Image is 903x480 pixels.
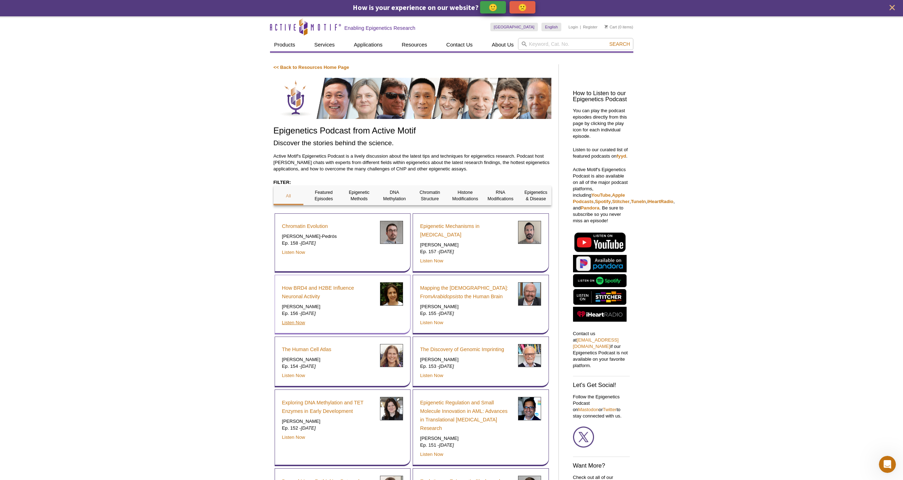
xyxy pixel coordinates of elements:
a: About Us [488,38,518,51]
a: fyyd [617,153,626,159]
p: All [274,193,304,199]
p: [PERSON_NAME] [282,418,375,425]
a: [EMAIL_ADDRESS][DOMAIN_NAME] [573,337,619,349]
a: How BRD4 and H2BE Influence Neuronal Activity [282,284,375,301]
a: Chromatin Evolution [282,222,328,230]
a: Twitter [603,407,617,412]
strong: FILTER: [274,180,291,185]
a: Spotify [595,199,611,204]
img: Petra Hajkova headshot [380,397,403,420]
iframe: Intercom live chat [879,456,896,473]
p: You can play the podcast episodes directly from this page by clicking the play icon for each indi... [573,108,630,140]
a: Apple Podcasts [573,192,625,204]
p: Active Motif's Epigenetics Podcast is a lively discussion about the latest tips and techniques fo... [274,153,551,172]
span: Search [609,41,630,47]
img: Sarah Teichmann headshot [380,344,403,367]
em: [DATE] [301,364,316,369]
button: close [888,3,897,12]
a: Listen Now [282,435,305,440]
a: The Human Cell Atlas [282,345,331,354]
input: Keyword, Cat. No. [518,38,633,50]
a: [GEOGRAPHIC_DATA] [490,23,538,31]
em: [DATE] [439,364,454,369]
a: Pandora [581,205,600,211]
a: Resources [397,38,431,51]
h1: Epigenetics Podcast from Active Motif [274,126,551,136]
h2: Discover the stories behind the science. [274,138,551,148]
a: Cart [605,24,617,29]
a: Listen Now [420,373,443,378]
p: [PERSON_NAME] [282,304,375,310]
a: Listen Now [282,320,305,325]
a: YouTube [591,192,611,198]
p: Featured Episodes [309,189,339,202]
a: Products [270,38,299,51]
button: Search [607,41,632,47]
a: Mapping the [DEMOGRAPHIC_DATA]: FromArabidopsisto the Human Brain [420,284,513,301]
a: iHeartRadio [647,199,673,204]
em: [DATE] [301,240,316,246]
em: [DATE] [439,249,454,254]
img: Luca Magnani headshot [518,221,541,244]
a: Services [310,38,339,51]
p: Listen to our curated list of featured podcasts on . [573,147,630,159]
img: Listen on iHeartRadio [573,307,627,322]
p: Ep. 156 - [282,310,375,317]
a: Epigenetic Mechanisms in [MEDICAL_DATA] [420,222,513,239]
img: Discover the stories behind the science. [274,78,551,119]
strong: Stitcher [612,199,629,204]
span: How is your experience on our website? [353,3,479,12]
p: Contact us at if our Epigenetics Podcast is not available on your favorite platform. [573,331,630,369]
img: Listen on Pandora [573,255,627,272]
a: English [541,23,561,31]
li: (0 items) [605,23,633,31]
a: TuneIn [631,199,646,204]
p: Chromatin Structure [415,189,445,202]
img: Listen on Spotify [573,274,627,287]
a: Applications [349,38,387,51]
em: [DATE] [439,311,454,316]
h2: Enabling Epigenetics Research [345,25,415,31]
p: Ep. 155 - [420,310,513,317]
p: [PERSON_NAME] [420,304,513,310]
a: Listen Now [420,258,443,263]
a: << Back to Resources Home Page [274,65,349,70]
a: Register [583,24,598,29]
a: Listen Now [420,320,443,325]
p: [PERSON_NAME] [420,435,513,442]
p: Active Motif's Epigenetics Podcast is also available on all of the major podcast platforms, inclu... [573,167,630,224]
img: Azim Surani headshot [518,344,541,367]
img: Erica Korb headshot [380,282,403,305]
img: Joseph Ecker headshot [518,282,541,305]
h3: How to Listen to our Epigenetics Podcast [573,91,630,103]
p: 🙁 [518,3,527,12]
a: Contact Us [442,38,477,51]
a: Mastodon [578,407,599,412]
p: Epigenetics & Disease [521,189,551,202]
img: Listen on Stitcher [573,289,627,305]
p: Ep. 151 - [420,442,513,448]
p: Ep. 152 - [282,425,375,431]
em: [DATE] [439,442,454,448]
p: Ep. 158 - [282,240,375,246]
img: Arnau Sebe Pedros headshot [380,221,403,244]
p: RNA Modifications [485,189,516,202]
p: Ep. 157 - [420,249,513,255]
p: DNA Methylation [379,189,409,202]
a: The Discovery of Genomic Imprinting [420,345,504,354]
img: Active Motif Twitter [573,426,594,448]
p: 🙂 [489,3,497,12]
em: [DATE] [301,311,316,316]
h3: Let's Get Social! [573,382,630,388]
em: Arabidopsis [432,294,459,299]
p: Ep. 154 - [282,363,375,370]
a: Epigenetic Regulation and Small Molecule Innovation in AML: Advances in Translational [MEDICAL_DA... [420,398,513,432]
img: Weiwei Dang headshot [518,397,541,420]
a: Login [568,24,578,29]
